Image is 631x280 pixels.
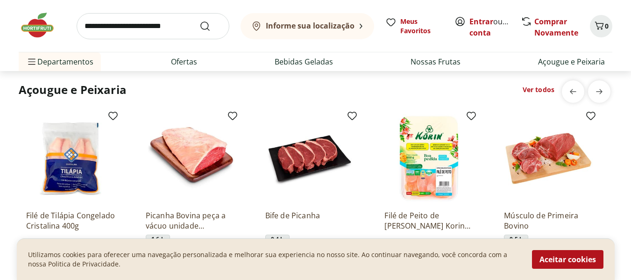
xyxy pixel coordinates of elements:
img: Filé de Tilápia Congelado Cristalina 400g [26,114,115,203]
button: Menu [26,50,37,73]
a: Bebidas Geladas [275,56,333,67]
span: ou [469,16,511,38]
a: Criar conta [469,16,521,38]
a: Entrar [469,16,493,27]
button: Submit Search [199,21,222,32]
button: Informe sua localização [241,13,374,39]
a: Bife de Picanha [265,210,354,231]
a: Ofertas [171,56,197,67]
button: Carrinho [590,15,612,37]
span: ~ 0,5 kg [504,235,528,244]
span: ~ 0,4 kg [265,235,290,244]
h2: Açougue e Peixaria [19,82,127,97]
span: ~ 1,6 kg [146,235,170,244]
img: Filé de Peito de Frango Congelado Korin 600g [384,114,473,203]
a: Picanha Bovina peça a vácuo unidade aproximadamente 1,6kg [146,210,234,231]
a: Nossas Frutas [411,56,461,67]
button: Aceitar cookies [532,250,603,269]
img: Picanha Bovina peça a vácuo unidade aproximadamente 1,6kg [146,114,234,203]
a: Açougue e Peixaria [538,56,605,67]
p: Utilizamos cookies para oferecer uma navegação personalizada e melhorar sua experiencia no nosso ... [28,250,521,269]
span: Departamentos [26,50,93,73]
a: Filé de Tilápia Congelado Cristalina 400g [26,210,115,231]
img: Hortifruti [19,11,65,39]
a: Filé de Peito de [PERSON_NAME] Korin 600g [384,210,473,231]
b: Informe sua localização [266,21,354,31]
input: search [77,13,229,39]
img: Bife de Picanha [265,114,354,203]
a: Comprar Novamente [534,16,578,38]
a: Ver todos [523,85,554,94]
a: Meus Favoritos [385,17,443,36]
button: next [588,80,610,103]
button: previous [562,80,584,103]
span: Meus Favoritos [400,17,443,36]
span: 0 [605,22,609,30]
a: Músculo de Primeira Bovino [504,210,593,231]
img: Músculo de Primeira Bovino [504,114,593,203]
